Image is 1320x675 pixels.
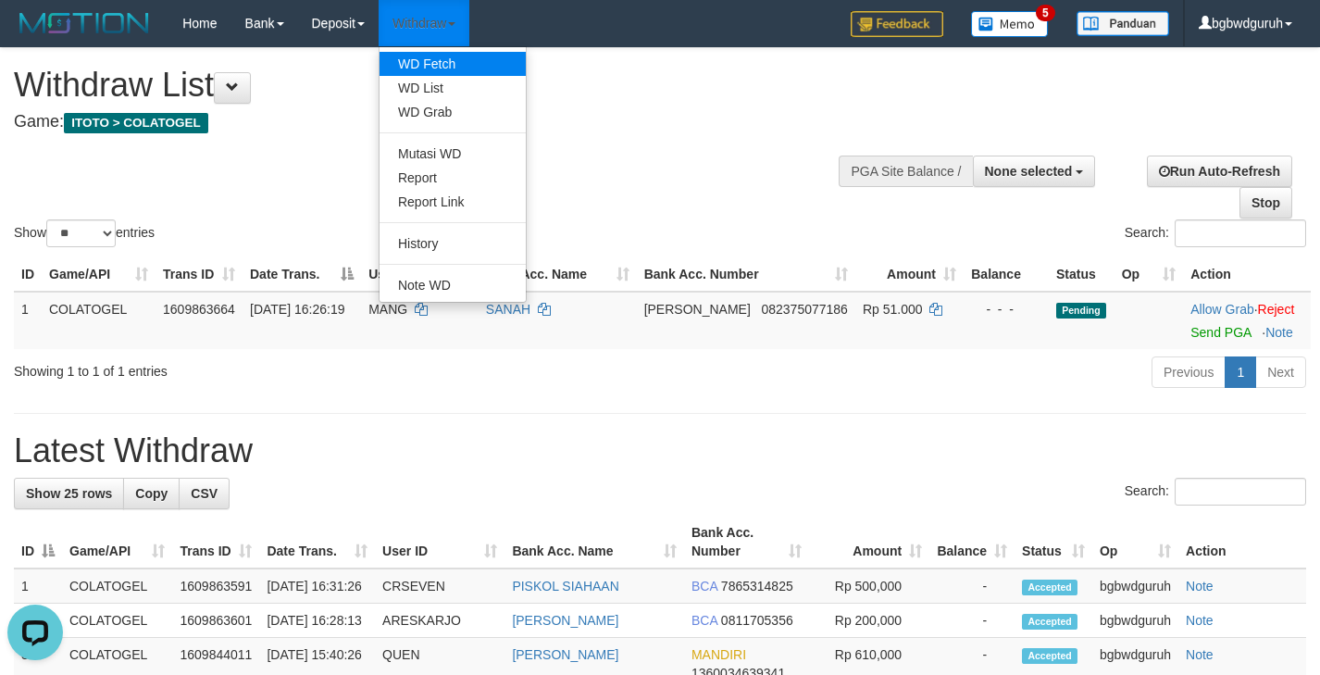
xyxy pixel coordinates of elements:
a: History [380,231,526,256]
span: BCA [691,579,717,594]
h4: Game: [14,113,862,131]
span: Show 25 rows [26,486,112,501]
img: panduan.png [1077,11,1169,36]
td: - [929,569,1015,604]
button: Open LiveChat chat widget [7,7,63,63]
a: Note [1186,579,1214,594]
a: SANAH [486,302,530,317]
a: Copy [123,478,180,509]
a: WD Fetch [380,52,526,76]
a: Report Link [380,190,526,214]
a: Mutasi WD [380,142,526,166]
th: Action [1178,516,1306,569]
div: - - - [971,300,1041,319]
th: Bank Acc. Name: activate to sort column ascending [504,516,684,569]
td: bgbwdguruh [1092,569,1178,604]
span: MANDIRI [691,647,746,662]
label: Show entries [14,219,155,247]
span: MANG [368,302,407,317]
th: Game/API: activate to sort column ascending [42,257,156,292]
span: CSV [191,486,218,501]
th: Bank Acc. Name: activate to sort column ascending [479,257,637,292]
button: None selected [973,156,1096,187]
a: [PERSON_NAME] [512,647,618,662]
a: Stop [1239,187,1292,219]
td: [DATE] 16:31:26 [259,569,375,604]
th: Status: activate to sort column ascending [1015,516,1092,569]
label: Search: [1125,478,1306,506]
th: Balance: activate to sort column ascending [929,516,1015,569]
input: Search: [1175,478,1306,506]
th: Bank Acc. Number: activate to sort column ascending [684,516,809,569]
img: MOTION_logo.png [14,9,155,37]
th: Date Trans.: activate to sort column ascending [259,516,375,569]
a: Previous [1152,356,1226,388]
span: · [1190,302,1257,317]
span: ITOTO > COLATOGEL [64,113,208,133]
img: Button%20Memo.svg [971,11,1049,37]
a: Note WD [380,273,526,297]
td: COLATOGEL [42,292,156,349]
div: Showing 1 to 1 of 1 entries [14,355,536,381]
span: Pending [1056,303,1106,319]
span: [DATE] 16:26:19 [250,302,344,317]
span: Copy [135,486,168,501]
td: [DATE] 16:28:13 [259,604,375,638]
img: Feedback.jpg [851,11,943,37]
a: Note [1265,325,1293,340]
span: Rp 51.000 [863,302,923,317]
span: BCA [691,613,717,628]
th: Trans ID: activate to sort column ascending [172,516,259,569]
a: Next [1255,356,1306,388]
a: Show 25 rows [14,478,124,509]
span: 1609863664 [163,302,235,317]
h1: Latest Withdraw [14,432,1306,469]
td: CRSEVEN [375,569,504,604]
td: - [929,604,1015,638]
td: 1 [14,569,62,604]
th: Amount: activate to sort column ascending [809,516,929,569]
th: Action [1183,257,1311,292]
a: Reject [1258,302,1295,317]
span: Copy 082375077186 to clipboard [761,302,847,317]
th: Op: activate to sort column ascending [1092,516,1178,569]
th: User ID: activate to sort column ascending [375,516,504,569]
td: 1609863591 [172,569,259,604]
td: COLATOGEL [62,569,172,604]
span: Accepted [1022,648,1077,664]
div: PGA Site Balance / [839,156,972,187]
th: ID: activate to sort column descending [14,516,62,569]
span: 5 [1036,5,1055,21]
input: Search: [1175,219,1306,247]
td: bgbwdguruh [1092,604,1178,638]
a: Allow Grab [1190,302,1253,317]
a: Run Auto-Refresh [1147,156,1292,187]
h1: Withdraw List [14,67,862,104]
select: Showentries [46,219,116,247]
a: [PERSON_NAME] [512,613,618,628]
span: [PERSON_NAME] [644,302,751,317]
a: Report [380,166,526,190]
td: · [1183,292,1311,349]
a: PISKOL SIAHAAN [512,579,618,594]
td: 1 [14,292,42,349]
td: COLATOGEL [62,604,172,638]
span: Accepted [1022,580,1077,595]
a: Note [1186,613,1214,628]
span: Copy 7865314825 to clipboard [721,579,793,594]
th: Op: activate to sort column ascending [1115,257,1184,292]
th: Date Trans.: activate to sort column descending [243,257,361,292]
th: Game/API: activate to sort column ascending [62,516,172,569]
th: User ID: activate to sort column ascending [361,257,479,292]
a: Send PGA [1190,325,1251,340]
span: Accepted [1022,614,1077,630]
a: WD List [380,76,526,100]
th: Amount: activate to sort column ascending [855,257,964,292]
td: ARESKARJO [375,604,504,638]
th: Bank Acc. Number: activate to sort column ascending [637,257,855,292]
th: Trans ID: activate to sort column ascending [156,257,243,292]
td: Rp 500,000 [809,569,929,604]
th: Balance [964,257,1049,292]
td: Rp 200,000 [809,604,929,638]
span: None selected [985,164,1073,179]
